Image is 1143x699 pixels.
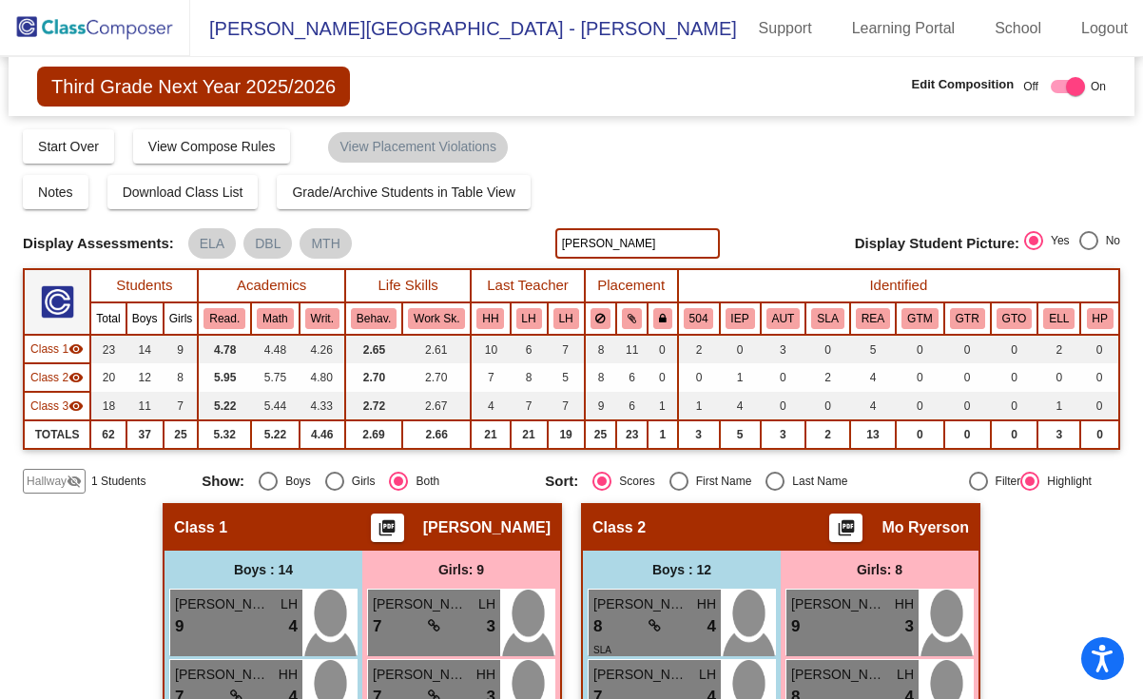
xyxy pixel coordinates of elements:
[553,308,579,329] button: LH
[198,420,251,449] td: 5.32
[1098,232,1120,249] div: No
[805,392,849,420] td: 0
[585,335,617,363] td: 8
[991,363,1038,392] td: 0
[699,665,716,685] span: LH
[1043,308,1075,329] button: ELL
[1066,13,1143,44] a: Logout
[991,335,1038,363] td: 0
[944,335,991,363] td: 0
[593,645,611,655] span: SLA
[791,665,886,685] span: [PERSON_NAME]
[371,514,404,542] button: Print Students Details
[944,302,991,335] th: Gifted and Talented - Reading
[837,13,971,44] a: Learning Portal
[1037,302,1080,335] th: English Language Learner
[1037,420,1080,449] td: 3
[1080,335,1119,363] td: 0
[811,308,843,329] button: SLA
[67,474,82,489] mat-icon: visibility_off
[164,335,199,363] td: 9
[30,369,68,386] span: Class 2
[123,184,243,200] span: Download Class List
[585,392,617,420] td: 9
[328,132,507,163] mat-chip: View Placement Violations
[408,308,465,329] button: Work Sk.
[345,420,402,449] td: 2.69
[30,340,68,358] span: Class 1
[478,594,495,614] span: LH
[905,614,914,639] span: 3
[300,335,345,363] td: 4.26
[511,392,548,420] td: 7
[678,420,720,449] td: 3
[896,302,943,335] th: Gifted and Talented - Math
[471,269,584,302] th: Last Teacher
[126,335,164,363] td: 14
[90,420,126,449] td: 62
[1080,302,1119,335] th: Health Plan
[305,308,339,329] button: Writ.
[1037,392,1080,420] td: 1
[944,392,991,420] td: 0
[781,551,978,589] div: Girls: 8
[1023,78,1038,95] span: Off
[1080,392,1119,420] td: 0
[855,235,1019,252] span: Display Student Picture:
[744,13,827,44] a: Support
[897,665,914,685] span: LH
[373,594,468,614] span: [PERSON_NAME]
[511,363,548,392] td: 8
[678,269,1119,302] th: Identified
[251,420,299,449] td: 5.22
[850,363,896,392] td: 4
[198,335,251,363] td: 4.78
[300,228,351,259] mat-chip: MTH
[174,518,227,537] span: Class 1
[678,335,720,363] td: 2
[476,308,504,329] button: HH
[593,614,602,639] span: 8
[616,420,648,449] td: 23
[188,228,236,259] mat-chip: ELA
[592,518,646,537] span: Class 2
[896,392,943,420] td: 0
[895,594,914,614] span: HH
[471,335,510,363] td: 10
[68,398,84,414] mat-icon: visibility
[856,308,890,329] button: REA
[202,473,244,490] span: Show:
[24,392,90,420] td: Jess Seufer - No Class Name
[251,363,299,392] td: 5.75
[648,420,678,449] td: 1
[555,228,720,259] input: Search...
[23,235,174,252] span: Display Assessments:
[545,473,578,490] span: Sort:
[648,363,678,392] td: 0
[27,473,67,490] span: Hallway
[516,308,542,329] button: LH
[344,473,376,490] div: Girls
[1091,78,1106,95] span: On
[648,335,678,363] td: 0
[548,420,585,449] td: 19
[991,420,1038,449] td: 0
[37,67,350,107] span: Third Grade Next Year 2025/2026
[345,363,402,392] td: 2.70
[761,420,806,449] td: 3
[24,363,90,392] td: Mo Ryerson - No Class Name
[678,392,720,420] td: 1
[24,420,90,449] td: TOTALS
[251,392,299,420] td: 5.44
[164,302,199,335] th: Girls
[164,420,199,449] td: 25
[850,420,896,449] td: 13
[850,392,896,420] td: 4
[373,614,381,639] span: 7
[279,665,298,685] span: HH
[720,335,761,363] td: 0
[648,302,678,335] th: Keep with teacher
[585,363,617,392] td: 8
[585,302,617,335] th: Keep away students
[471,363,510,392] td: 7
